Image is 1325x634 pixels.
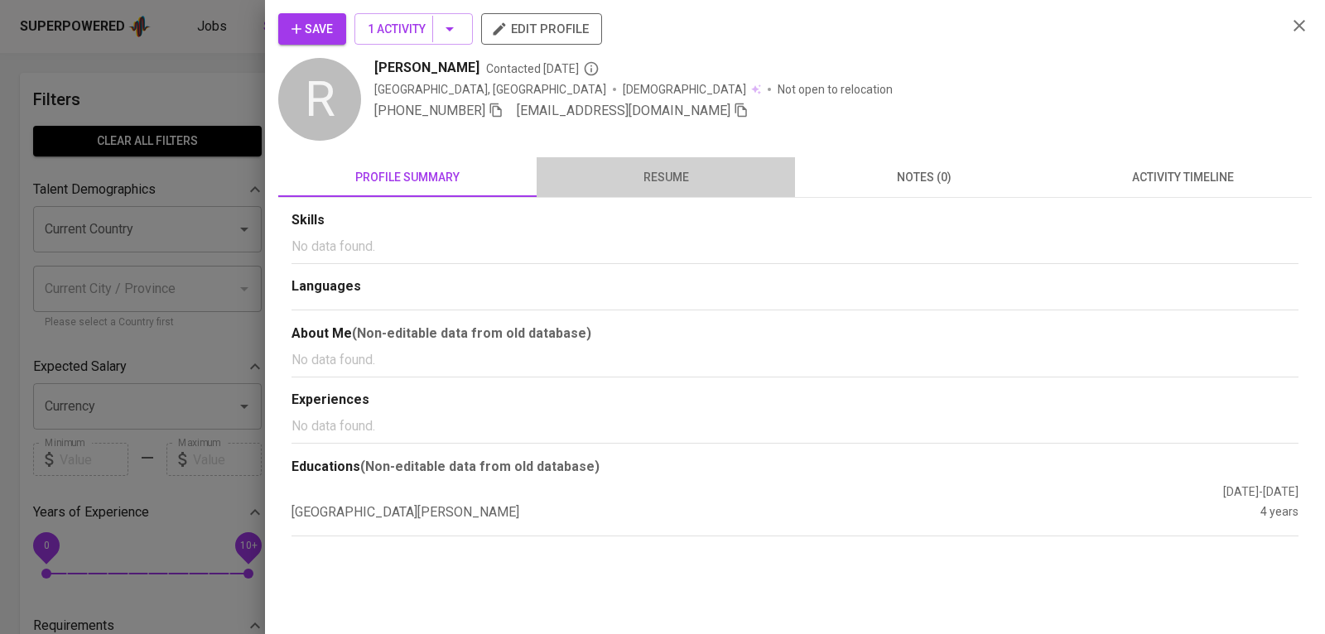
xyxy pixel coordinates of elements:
[291,350,1298,370] p: No data found.
[288,167,527,188] span: profile summary
[547,167,785,188] span: resume
[291,503,1260,522] div: [GEOGRAPHIC_DATA][PERSON_NAME]
[374,103,485,118] span: [PHONE_NUMBER]
[623,81,749,98] span: [DEMOGRAPHIC_DATA]
[352,325,591,341] b: (Non-editable data from old database)
[778,81,893,98] p: Not open to relocation
[517,103,730,118] span: [EMAIL_ADDRESS][DOMAIN_NAME]
[486,60,600,77] span: Contacted [DATE]
[291,457,1298,477] div: Educations
[805,167,1043,188] span: notes (0)
[291,277,1298,296] div: Languages
[291,391,1298,410] div: Experiences
[1063,167,1302,188] span: activity timeline
[1260,503,1298,522] div: 4 years
[278,58,361,141] div: R
[374,81,606,98] div: [GEOGRAPHIC_DATA], [GEOGRAPHIC_DATA]
[291,19,333,40] span: Save
[291,416,1298,436] p: No data found.
[374,58,479,78] span: [PERSON_NAME]
[583,60,600,77] svg: By Batam recruiter
[354,13,473,45] button: 1 Activity
[368,19,460,40] span: 1 Activity
[360,459,600,474] b: (Non-editable data from old database)
[481,13,602,45] button: edit profile
[1223,485,1298,498] span: [DATE] - [DATE]
[291,324,1298,343] div: About Me
[278,13,346,45] button: Save
[291,237,1298,257] p: No data found.
[481,22,602,35] a: edit profile
[494,18,589,40] span: edit profile
[291,211,1298,230] div: Skills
